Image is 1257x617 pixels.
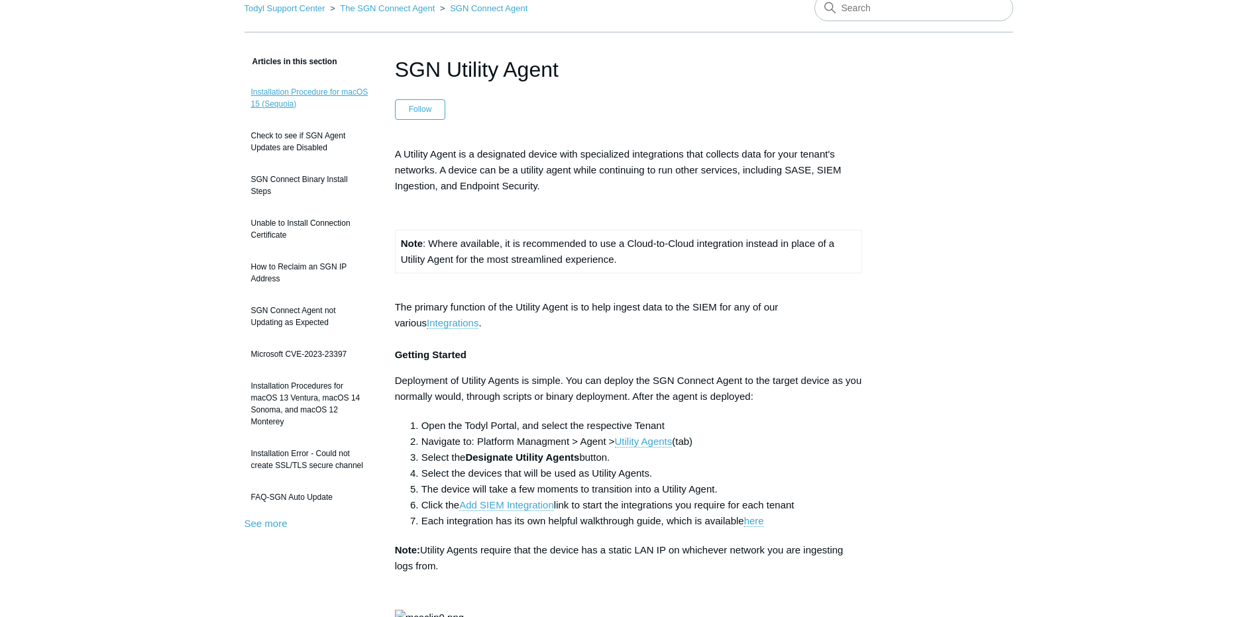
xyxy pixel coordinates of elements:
p: Deployment of Utility Agents is simple. You can deploy the SGN Connect Agent to the target device... [395,373,863,404]
a: Installation Procedures for macOS 13 Ventura, macOS 14 Sonoma, and macOS 12 Monterey [245,373,375,434]
a: FAQ-SGN Auto Update [245,485,375,510]
td: : Where available, it is recommended to use a Cloud-to-Cloud integration instead in place of a Ut... [395,230,862,273]
strong: Designate Utility Agents [465,451,579,463]
a: Utility Agents [615,436,673,448]
p: The primary function of the Utility Agent is to help ingest data to the SIEM for any of our vario... [395,283,863,363]
span: Articles in this section [245,57,337,66]
button: Follow Article [395,99,446,119]
strong: Getting Started [395,349,466,360]
a: Microsoft CVE-2023-23397 [245,342,375,367]
p: A Utility Agent is a designated device with specialized integrations that collects data for your ... [395,146,863,194]
li: Select the devices that will be used as Utility Agents. [421,465,863,481]
a: Installation Error - Could not create SSL/TLS secure channel [245,441,375,478]
li: Open the Todyl Portal, and select the respective Tenant [421,418,863,434]
li: Navigate to: Platform Managment > Agent > (tab) [421,434,863,450]
a: SGN Connect Binary Install Steps [245,167,375,204]
a: SGN Connect Agent not Updating as Expected [245,298,375,335]
li: The device will take a few moments to transition into a Utility Agent. [421,481,863,497]
li: The SGN Connect Agent [327,3,437,13]
li: Each integration has its own helpful walkthrough guide, which is available [421,513,863,529]
strong: Note [401,238,423,249]
a: Installation Procedure for macOS 15 (Sequoia) [245,79,375,117]
a: The SGN Connect Agent [340,3,435,13]
li: SGN Connect Agent [437,3,527,13]
h1: SGN Utility Agent [395,54,863,85]
a: Integrations [427,317,478,329]
p: Utility Agents require that the device has a static LAN IP on whichever network you are ingesting... [395,542,863,574]
a: Unable to Install Connection Certificate [245,211,375,248]
a: here [744,515,764,527]
a: Add SIEM Integration [459,499,554,511]
strong: Note: [395,544,420,555]
a: Todyl Support Center [245,3,325,13]
a: SGN Connect Agent [450,3,527,13]
a: See more [245,518,288,529]
li: Select the button. [421,450,863,465]
li: Todyl Support Center [245,3,328,13]
li: Click the link to start the integrations you require for each tenant [421,497,863,513]
a: How to Reclaim an SGN IP Address [245,254,375,291]
a: Check to see if SGN Agent Updates are Disabled [245,123,375,160]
